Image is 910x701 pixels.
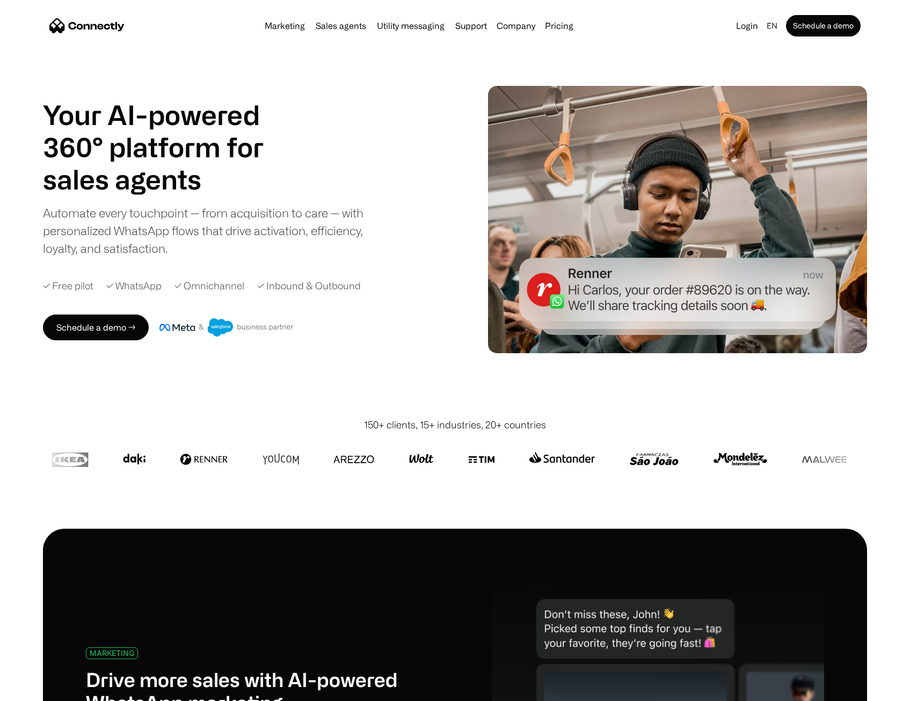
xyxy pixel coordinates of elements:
[311,21,370,30] a: Sales agents
[364,418,546,432] div: 150+ clients, 15+ industries, 20+ countries
[43,315,149,340] a: Schedule a demo →
[260,21,309,30] a: Marketing
[786,15,861,36] a: Schedule a demo
[43,279,93,293] div: ✓ Free pilot
[373,21,449,30] a: Utility messaging
[732,18,762,33] a: Login
[767,18,777,33] div: en
[49,18,125,34] a: home
[43,163,290,195] h1: sales agents
[493,18,538,33] div: Company
[257,279,361,293] div: ✓ Inbound & Outbound
[21,682,64,697] ul: Language list
[106,279,162,293] div: ✓ WhatsApp
[762,18,784,33] div: en
[174,279,244,293] div: ✓ Omnichannel
[497,18,535,33] div: Company
[43,163,290,195] div: carousel
[451,21,491,30] a: Support
[43,163,290,195] div: 1 of 4
[541,21,578,30] a: Pricing
[43,99,290,163] h1: Your AI-powered 360° platform for
[43,204,381,257] div: Automate every touchpoint — from acquisition to care — with personalized WhatsApp flows that driv...
[11,681,64,697] aside: Language selected: English
[90,649,134,657] div: MARKETING
[159,318,294,337] img: Meta and Salesforce business partner badge.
